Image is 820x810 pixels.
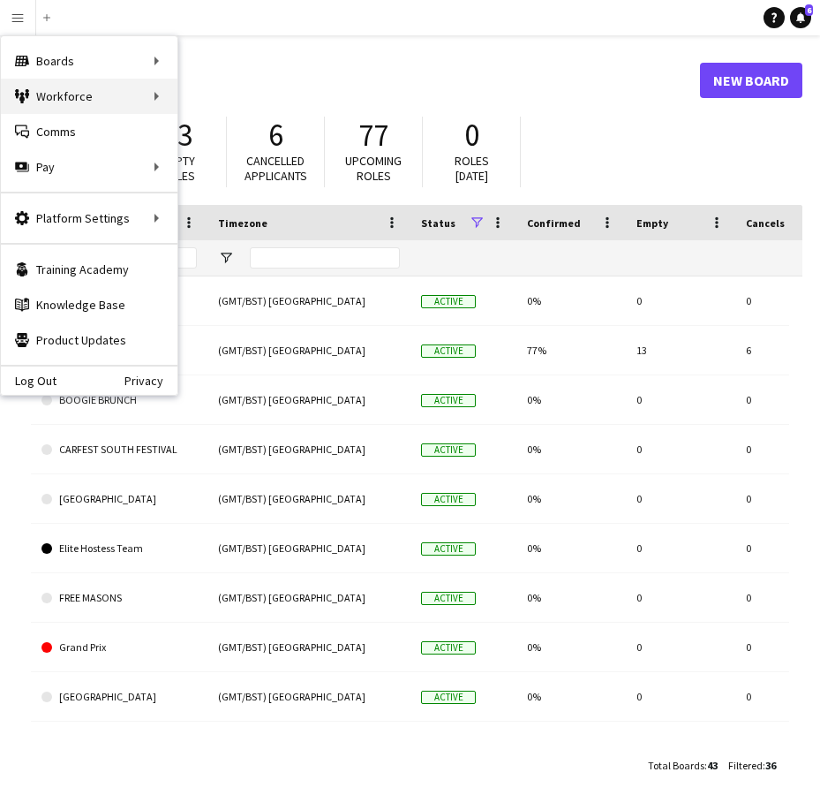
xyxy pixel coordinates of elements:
div: 0% [516,524,626,572]
div: Pay [1,149,177,185]
button: Open Filter Menu [218,250,234,266]
a: Product Updates [1,322,177,358]
div: 0 [626,425,735,473]
span: Active [421,691,476,704]
div: 0 [626,524,735,572]
div: 77% [516,326,626,375]
div: (GMT/BST) [GEOGRAPHIC_DATA] [207,326,410,375]
span: 0 [464,116,479,155]
div: : [648,748,718,783]
span: Roles [DATE] [455,153,489,184]
div: 0 [626,722,735,770]
div: (GMT/BST) [GEOGRAPHIC_DATA] [207,375,410,424]
div: 0% [516,623,626,671]
span: 43 [707,759,718,772]
div: 0 [626,672,735,721]
h1: Boards [31,67,700,94]
div: (GMT/BST) [GEOGRAPHIC_DATA] [207,672,410,721]
div: Platform Settings [1,201,177,236]
div: (GMT/BST) [GEOGRAPHIC_DATA] [207,524,410,572]
span: 36 [765,759,776,772]
div: : [728,748,776,783]
a: FREE MASONS [41,573,197,623]
span: Filtered [728,759,763,772]
span: Confirmed [527,216,581,230]
span: Timezone [218,216,267,230]
div: Workforce [1,79,177,114]
div: 0% [516,573,626,622]
span: Active [421,592,476,605]
div: 13 [626,326,735,375]
div: 0 [626,623,735,671]
div: 0% [516,375,626,424]
div: Boards [1,43,177,79]
div: 0% [516,672,626,721]
span: Status [421,216,455,230]
div: (GMT/BST) [GEOGRAPHIC_DATA] [207,474,410,523]
a: Elite Hostess Team [41,524,197,573]
span: Cancels [746,216,785,230]
div: 0 [626,474,735,523]
span: Active [421,344,476,358]
div: 0% [516,474,626,523]
div: (GMT/BST) [GEOGRAPHIC_DATA] [207,425,410,473]
a: Privacy [124,374,177,388]
div: 0% [516,276,626,325]
span: Active [421,394,476,407]
div: (GMT/BST) [GEOGRAPHIC_DATA] [207,276,410,325]
span: Active [421,295,476,308]
span: 77 [358,116,388,155]
input: Timezone Filter Input [250,247,400,269]
a: Comms [1,114,177,149]
span: Active [421,641,476,655]
div: (GMT/BST) [GEOGRAPHIC_DATA] [207,722,410,770]
span: 6 [805,4,813,16]
div: 0 [626,276,735,325]
span: Empty [636,216,668,230]
a: CARFEST SOUTH FESTIVAL [41,425,197,474]
a: Knowledge Base [1,287,177,322]
a: 6 [790,7,811,28]
div: (GMT/BST) [GEOGRAPHIC_DATA] [207,623,410,671]
div: 0 [626,375,735,424]
span: Cancelled applicants [244,153,307,184]
a: BOOGIE BRUNCH [41,375,197,425]
div: 0 [626,573,735,622]
a: Log Out [1,374,56,388]
a: [GEOGRAPHIC_DATA] [41,474,197,524]
div: 0% [516,722,626,770]
span: Active [421,542,476,556]
div: 0% [516,425,626,473]
span: 6 [268,116,283,155]
span: Total Boards [648,759,704,772]
a: Training Academy [1,252,177,287]
a: Grand Prix [41,623,197,672]
div: (GMT/BST) [GEOGRAPHIC_DATA] [207,573,410,622]
span: Active [421,443,476,457]
span: Active [421,493,476,506]
a: [GEOGRAPHIC_DATA] [41,672,197,722]
a: New Board [700,63,802,98]
span: Upcoming roles [345,153,402,184]
a: HOSTESS TEAM [41,722,197,771]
